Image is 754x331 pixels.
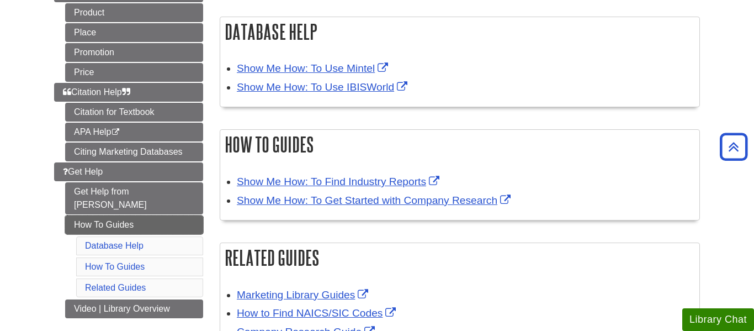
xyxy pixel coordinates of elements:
[65,63,203,82] a: Price
[237,62,391,74] a: Link opens in new window
[63,167,103,176] span: Get Help
[65,3,203,22] a: Product
[65,300,203,318] a: Video | Library Overview
[65,43,203,62] a: Promotion
[63,87,130,97] span: Citation Help
[65,182,203,214] a: Get Help from [PERSON_NAME]
[85,283,146,292] a: Related Guides
[716,139,751,154] a: Back to Top
[65,143,203,161] a: Citing Marketing Databases
[237,307,399,319] a: Link opens in new window
[237,81,410,93] a: Link opens in new window
[54,162,203,181] a: Get Help
[237,176,442,187] a: Link opens in new window
[220,130,699,159] h2: How To Guides
[85,241,144,250] a: Database Help
[237,195,513,206] a: Link opens in new window
[65,216,203,234] a: How To Guides
[65,123,203,141] a: APA Help
[65,23,203,42] a: Place
[85,262,145,271] a: How To Guides
[65,103,203,122] a: Citation for Textbook
[220,243,699,272] h2: Related Guides
[54,83,203,102] a: Citation Help
[220,17,699,46] h2: Database Help
[237,289,371,301] a: Link opens in new window
[682,308,754,331] button: Library Chat
[111,129,120,136] i: This link opens in a new window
